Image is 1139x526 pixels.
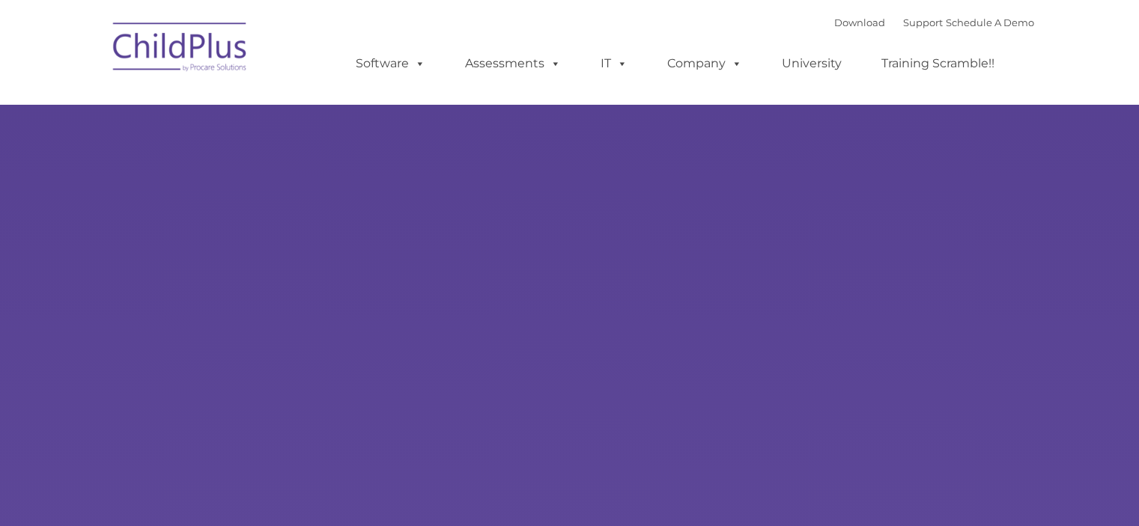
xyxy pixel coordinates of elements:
[106,12,255,87] img: ChildPlus by Procare Solutions
[767,49,857,79] a: University
[341,49,440,79] a: Software
[903,16,943,28] a: Support
[450,49,576,79] a: Assessments
[586,49,643,79] a: IT
[866,49,1009,79] a: Training Scramble!!
[834,16,1034,28] font: |
[946,16,1034,28] a: Schedule A Demo
[834,16,885,28] a: Download
[652,49,757,79] a: Company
